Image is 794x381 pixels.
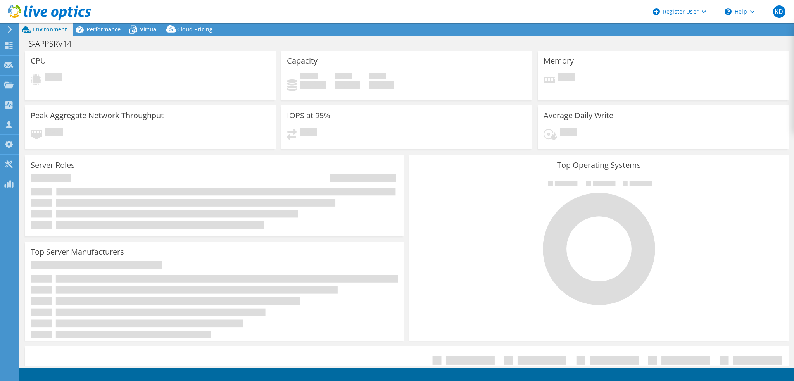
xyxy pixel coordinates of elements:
span: Used [300,73,318,81]
span: Environment [33,26,67,33]
span: Pending [45,128,63,138]
h3: Average Daily Write [544,111,613,120]
span: Pending [558,73,575,83]
span: Cloud Pricing [177,26,212,33]
span: KD [773,5,785,18]
h4: 0 GiB [300,81,326,89]
h3: Memory [544,57,574,65]
h3: Top Operating Systems [415,161,783,169]
h3: Top Server Manufacturers [31,248,124,256]
span: Free [335,73,352,81]
span: Performance [86,26,121,33]
span: Virtual [140,26,158,33]
h3: Capacity [287,57,318,65]
span: Pending [560,128,577,138]
h3: Server Roles [31,161,75,169]
h1: S-APPSRV14 [25,40,83,48]
h4: 0 GiB [369,81,394,89]
svg: \n [725,8,732,15]
span: Pending [300,128,317,138]
span: Pending [45,73,62,83]
h3: CPU [31,57,46,65]
span: Total [369,73,386,81]
h3: Peak Aggregate Network Throughput [31,111,164,120]
h4: 0 GiB [335,81,360,89]
h3: IOPS at 95% [287,111,330,120]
